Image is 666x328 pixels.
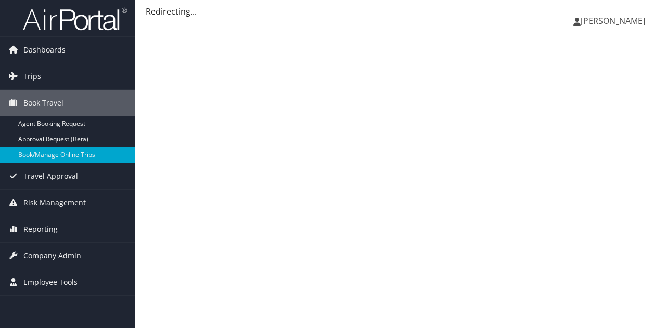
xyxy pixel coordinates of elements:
[23,216,58,242] span: Reporting
[23,90,63,116] span: Book Travel
[23,37,66,63] span: Dashboards
[146,5,656,18] div: Redirecting...
[23,269,78,295] span: Employee Tools
[573,5,656,36] a: [PERSON_NAME]
[23,190,86,216] span: Risk Management
[23,7,127,31] img: airportal-logo.png
[581,15,645,27] span: [PERSON_NAME]
[23,63,41,89] span: Trips
[23,163,78,189] span: Travel Approval
[23,243,81,269] span: Company Admin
